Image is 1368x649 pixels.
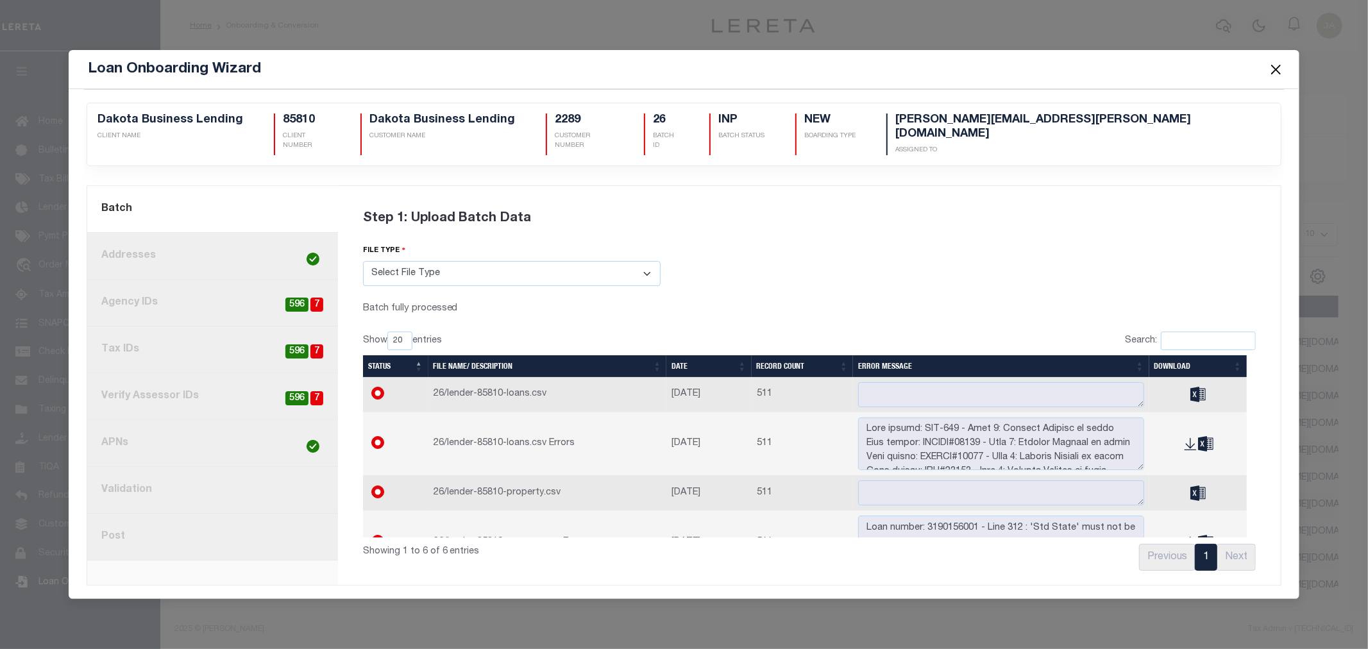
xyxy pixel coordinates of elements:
[87,420,338,467] a: APNs
[895,146,1240,155] p: Assigned To
[88,60,261,78] h5: Loan Onboarding Wizard
[653,131,679,151] p: BATCH ID
[718,131,764,141] p: BATCH STATUS
[666,355,751,377] th: Date: activate to sort column ascending
[804,131,856,141] p: Boarding Type
[858,417,1144,471] textarea: Lore ipsumd: SIT-649 - Amet 9: Consect Adipisc el seddo Eius tempor: INCIDI#08139 - Utla 7: Etdol...
[752,377,854,412] td: 511
[87,280,338,326] a: Agency IDs7596
[752,412,854,476] td: 511
[363,301,661,316] div: Batch fully processed
[1149,355,1247,377] th: Download: activate to sort column ascending
[752,475,854,510] td: 511
[1195,544,1217,571] a: 1
[1267,61,1284,78] button: Close
[428,510,667,574] td: 26/lender-85810-property.csv Errors
[87,186,338,233] a: Batch
[666,377,751,412] td: [DATE]
[87,233,338,280] a: Addresses
[307,440,319,453] img: check-icon-green.svg
[310,391,323,406] span: 7
[363,244,406,257] label: file type
[858,516,1144,569] textarea: Loan number: 3190156001 - Line 312 : 'Std State' must not be empty. Loan number: 3190156001 - Lin...
[97,114,243,128] h5: Dakota Business Lending
[369,131,515,141] p: CUSTOMER NAME
[285,391,308,406] span: 596
[283,131,330,151] p: CLIENT NUMBER
[307,253,319,265] img: check-icon-green.svg
[555,131,613,151] p: CUSTOMER NUMBER
[310,298,323,312] span: 7
[87,514,338,560] a: Post
[369,114,515,128] h5: Dakota Business Lending
[804,114,856,128] h5: NEW
[363,355,428,377] th: Status: activate to sort column descending
[97,131,243,141] p: CLIENT NAME
[285,344,308,359] span: 596
[428,475,667,510] td: 26/lender-85810-property.csv
[363,332,442,350] label: Show entries
[310,344,323,359] span: 7
[363,194,1256,244] div: Step 1: Upload Batch Data
[428,355,667,377] th: File Name/ Description: activate to sort column ascending
[1161,332,1256,350] input: Search:
[428,412,667,476] td: 26/lender-85810-loans.csv Errors
[752,355,854,377] th: Record Count: activate to sort column ascending
[895,114,1240,141] h5: [PERSON_NAME][EMAIL_ADDRESS][PERSON_NAME][DOMAIN_NAME]
[653,114,679,128] h5: 26
[428,377,667,412] td: 26/lender-85810-loans.csv
[1125,332,1256,350] label: Search:
[853,355,1149,377] th: Error Message: activate to sort column ascending
[283,114,330,128] h5: 85810
[87,326,338,373] a: Tax IDs7596
[555,114,613,128] h5: 2289
[752,510,854,574] td: 511
[718,114,764,128] h5: INP
[666,475,751,510] td: [DATE]
[666,412,751,476] td: [DATE]
[285,298,308,312] span: 596
[666,510,751,574] td: [DATE]
[363,537,725,559] div: Showing 1 to 6 of 6 entries
[87,467,338,514] a: Validation
[87,373,338,420] a: Verify Assessor IDs7596
[387,332,412,350] select: Showentries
